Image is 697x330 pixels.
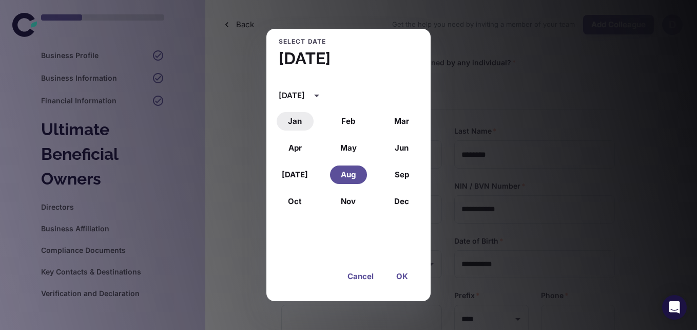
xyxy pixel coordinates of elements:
button: September [383,166,420,184]
button: October [277,192,314,211]
button: June [383,139,420,157]
button: January [277,112,314,131]
button: calendar view is open, switch to year view [308,87,325,104]
h4: [DATE] [279,46,331,71]
button: OK [385,264,418,289]
div: Open Intercom Messenger [662,295,687,320]
div: [DATE] [279,90,305,102]
button: Cancel [342,264,379,289]
span: Select date [279,37,326,46]
button: November [330,192,367,211]
button: May [330,139,367,157]
button: December [383,192,420,211]
button: February [330,112,367,131]
button: July [277,166,314,184]
button: August [330,166,367,184]
button: April [277,139,314,157]
button: March [383,112,420,131]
